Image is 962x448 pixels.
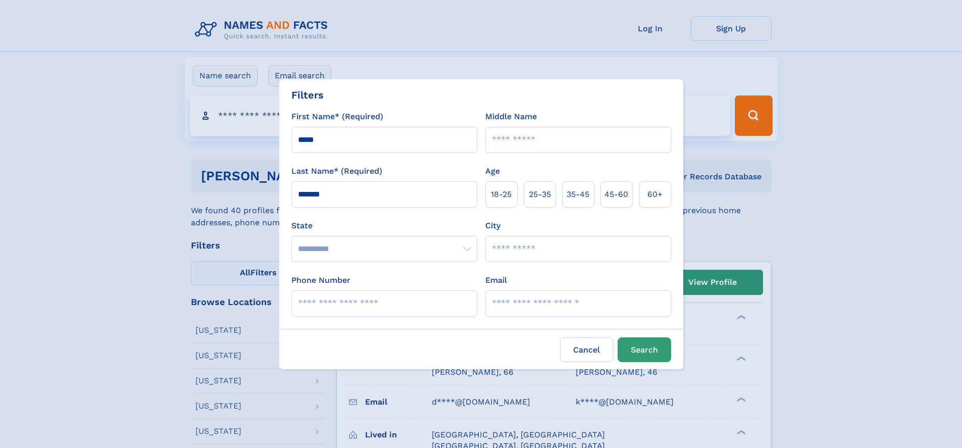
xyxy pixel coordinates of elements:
[491,188,512,201] span: 18‑25
[485,220,500,232] label: City
[485,165,500,177] label: Age
[291,220,477,232] label: State
[529,188,551,201] span: 25‑35
[291,165,382,177] label: Last Name* (Required)
[647,188,663,201] span: 60+
[604,188,628,201] span: 45‑60
[291,111,383,123] label: First Name* (Required)
[485,274,507,286] label: Email
[291,274,350,286] label: Phone Number
[485,111,537,123] label: Middle Name
[567,188,589,201] span: 35‑45
[291,87,324,103] div: Filters
[618,337,671,362] button: Search
[560,337,614,362] label: Cancel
